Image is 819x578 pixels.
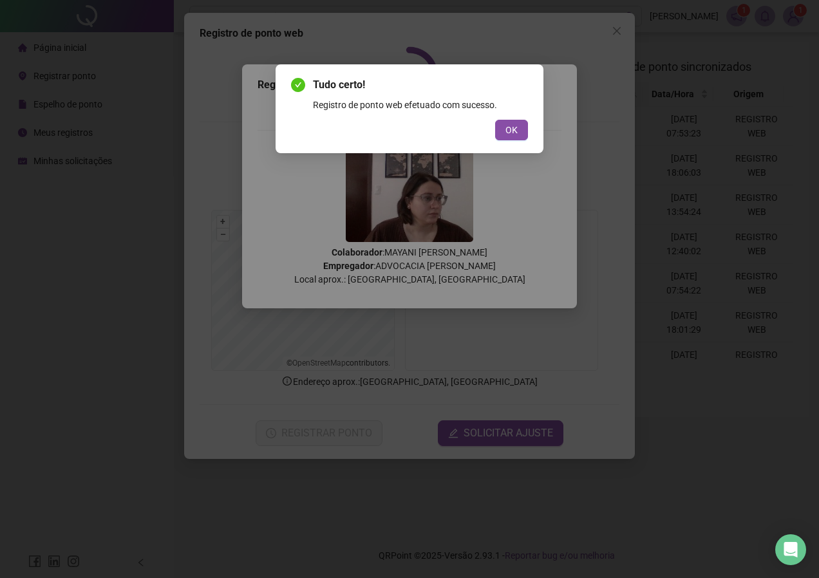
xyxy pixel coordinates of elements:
[775,534,806,565] div: Open Intercom Messenger
[495,120,528,140] button: OK
[291,78,305,92] span: check-circle
[313,77,528,93] span: Tudo certo!
[505,123,518,137] span: OK
[313,98,528,112] div: Registro de ponto web efetuado com sucesso.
